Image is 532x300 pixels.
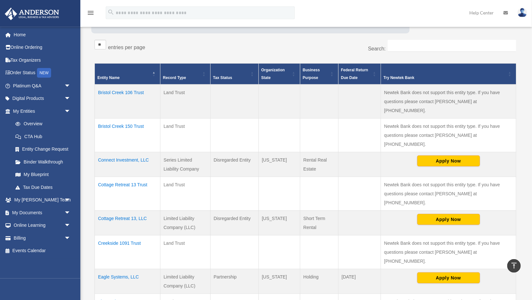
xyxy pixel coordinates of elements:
[5,219,80,232] a: Online Learningarrow_drop_down
[9,143,77,156] a: Entity Change Request
[160,211,210,235] td: Limited Liability Company (LLC)
[87,11,95,17] a: menu
[368,46,386,51] label: Search:
[510,262,518,269] i: vertical_align_top
[258,64,300,85] th: Organization State: Activate to sort
[9,155,77,168] a: Binder Walkthrough
[210,152,258,177] td: Disregarded Entity
[160,269,210,294] td: Limited Liability Company (LLC)
[417,272,480,283] button: Apply Now
[5,79,80,92] a: Platinum Q&Aarrow_drop_down
[338,269,381,294] td: [DATE]
[9,130,77,143] a: CTA Hub
[341,68,368,80] span: Federal Return Due Date
[37,68,51,78] div: NEW
[5,232,80,244] a: Billingarrow_drop_down
[160,177,210,211] td: Land Trust
[95,84,160,119] td: Bristol Creek 106 Trust
[64,105,77,118] span: arrow_drop_down
[300,211,338,235] td: Short Term Rental
[5,41,80,54] a: Online Ordering
[300,269,338,294] td: Holding
[338,64,381,85] th: Federal Return Due Date: Activate to sort
[381,64,516,85] th: Try Newtek Bank : Activate to sort
[381,119,516,152] td: Newtek Bank does not support this entity type. If you have questions please contact [PERSON_NAME]...
[95,64,160,85] th: Entity Name: Activate to invert sorting
[64,194,77,207] span: arrow_drop_down
[64,219,77,232] span: arrow_drop_down
[300,152,338,177] td: Rental Real Estate
[160,152,210,177] td: Series Limited Liability Company
[160,64,210,85] th: Record Type: Activate to sort
[5,194,80,207] a: My [PERSON_NAME] Teamarrow_drop_down
[163,75,186,80] span: Record Type
[417,214,480,225] button: Apply Now
[64,79,77,93] span: arrow_drop_down
[300,64,338,85] th: Business Purpose: Activate to sort
[258,152,300,177] td: [US_STATE]
[518,8,527,17] img: User Pic
[160,235,210,269] td: Land Trust
[507,259,521,273] a: vertical_align_top
[95,235,160,269] td: Creekside 1091 Trust
[213,75,232,80] span: Tax Status
[87,9,95,17] i: menu
[97,75,120,80] span: Entity Name
[258,269,300,294] td: [US_STATE]
[383,74,506,82] div: Try Newtek Bank
[3,8,61,20] img: Anderson Advisors Platinum Portal
[9,118,74,130] a: Overview
[5,28,80,41] a: Home
[381,177,516,211] td: Newtek Bank does not support this entity type. If you have questions please contact [PERSON_NAME]...
[258,211,300,235] td: [US_STATE]
[303,68,320,80] span: Business Purpose
[5,54,80,66] a: Tax Organizers
[210,64,258,85] th: Tax Status: Activate to sort
[210,211,258,235] td: Disregarded Entity
[261,68,285,80] span: Organization State
[107,9,114,16] i: search
[9,168,77,181] a: My Blueprint
[95,177,160,211] td: Cottage Retreat 13 Trust
[5,66,80,80] a: Order StatusNEW
[95,211,160,235] td: Cottage Retreat 13, LLC
[108,45,145,50] label: entries per page
[95,269,160,294] td: Eagle Systems, LLC
[381,235,516,269] td: Newtek Bank does not support this entity type. If you have questions please contact [PERSON_NAME]...
[417,155,480,166] button: Apply Now
[160,119,210,152] td: Land Trust
[160,84,210,119] td: Land Trust
[210,269,258,294] td: Partnership
[64,232,77,245] span: arrow_drop_down
[381,84,516,119] td: Newtek Bank does not support this entity type. If you have questions please contact [PERSON_NAME]...
[5,105,77,118] a: My Entitiesarrow_drop_down
[5,244,80,257] a: Events Calendar
[64,92,77,105] span: arrow_drop_down
[9,181,77,194] a: Tax Due Dates
[95,119,160,152] td: Bristol Creek 150 Trust
[64,206,77,219] span: arrow_drop_down
[5,92,80,105] a: Digital Productsarrow_drop_down
[95,152,160,177] td: Connect Investment, LLC
[5,206,80,219] a: My Documentsarrow_drop_down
